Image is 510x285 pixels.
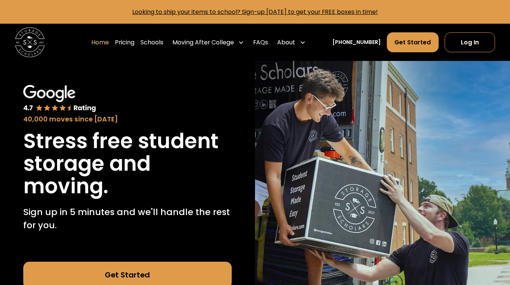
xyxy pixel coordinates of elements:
[169,32,247,53] div: Moving After College
[132,8,378,16] a: Looking to ship your items to school? Sign-up [DATE] to get your FREE boxes in time!
[387,32,439,52] a: Get Started
[277,38,295,47] div: About
[23,114,231,124] div: 40,000 moves since [DATE]
[172,38,234,47] div: Moving After College
[445,32,495,52] a: Log In
[23,85,96,113] img: Google 4.7 star rating
[115,32,134,53] a: Pricing
[23,205,231,232] p: Sign up in 5 minutes and we'll handle the rest for you.
[332,38,381,46] a: [PHONE_NUMBER]
[23,130,231,198] h1: Stress free student storage and moving.
[274,32,309,53] div: About
[253,32,268,53] a: FAQs
[140,32,163,53] a: Schools
[15,27,45,57] img: Storage Scholars main logo
[91,32,109,53] a: Home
